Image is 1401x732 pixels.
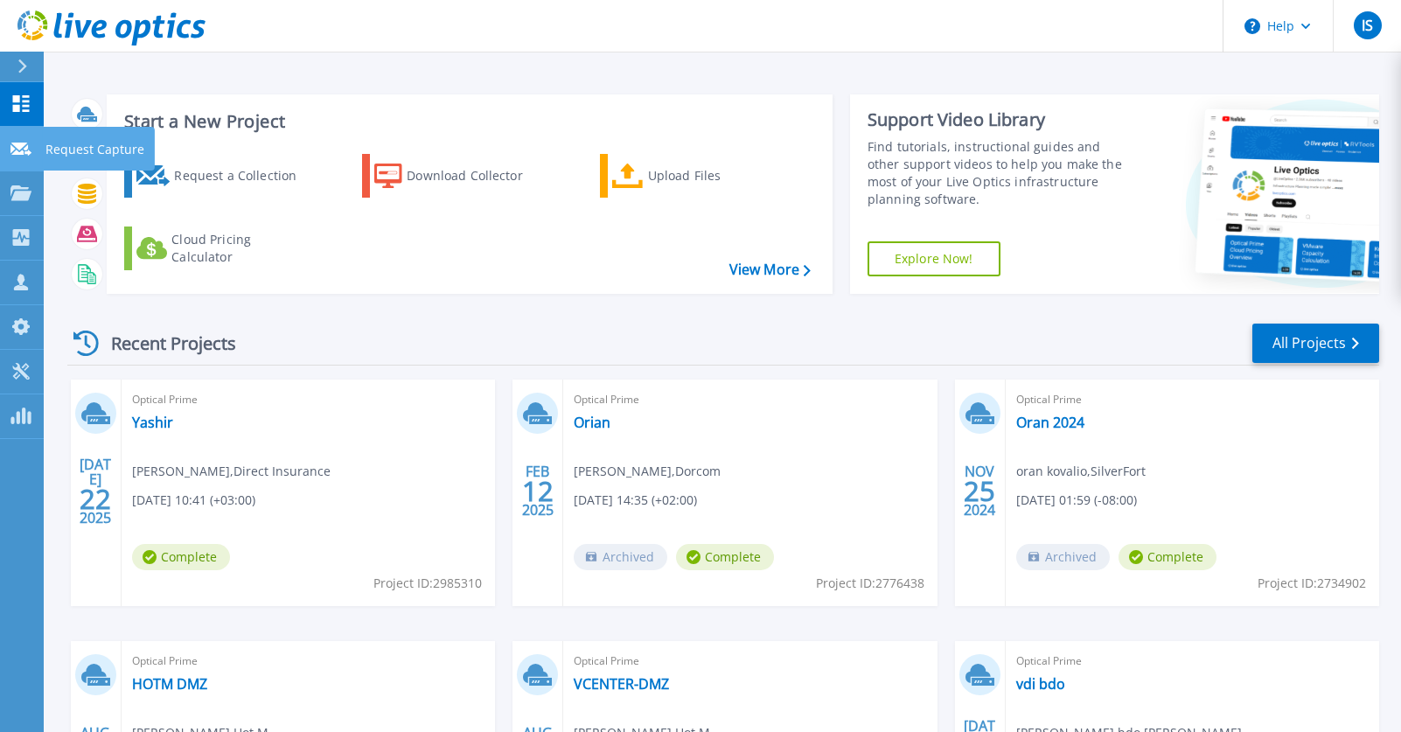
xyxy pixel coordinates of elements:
div: NOV 2024 [963,459,996,523]
span: 22 [80,491,111,506]
span: 25 [964,484,995,498]
div: Request a Collection [174,158,314,193]
span: Optical Prime [1016,390,1369,409]
span: Complete [1119,544,1216,570]
span: IS [1362,18,1373,32]
span: Project ID: 2985310 [373,574,482,593]
div: Find tutorials, instructional guides and other support videos to help you make the most of your L... [868,138,1134,208]
a: Yashir [132,414,173,431]
a: VCENTER-DMZ [574,675,669,693]
span: Project ID: 2776438 [816,574,924,593]
a: Orian [574,414,610,431]
span: [PERSON_NAME] , Dorcom [574,462,721,481]
div: Support Video Library [868,108,1134,131]
a: Oran 2024 [1016,414,1084,431]
span: Optical Prime [132,652,484,671]
span: Project ID: 2734902 [1258,574,1366,593]
h3: Start a New Project [124,112,810,131]
a: HOTM DMZ [132,675,207,693]
span: Optical Prime [574,652,926,671]
a: Download Collector [362,154,557,198]
p: Request Capture [45,127,144,172]
a: All Projects [1252,324,1379,363]
span: Optical Prime [132,390,484,409]
a: Upload Files [600,154,795,198]
a: vdi bdo [1016,675,1065,693]
a: Cloud Pricing Calculator [124,227,319,270]
span: [DATE] 01:59 (-08:00) [1016,491,1137,510]
div: Download Collector [407,158,547,193]
a: View More [729,261,811,278]
div: Cloud Pricing Calculator [171,231,311,266]
a: Explore Now! [868,241,1000,276]
span: Optical Prime [1016,652,1369,671]
span: Archived [574,544,667,570]
span: Complete [132,544,230,570]
a: Request a Collection [124,154,319,198]
span: [DATE] 14:35 (+02:00) [574,491,697,510]
div: [DATE] 2025 [79,459,112,523]
span: Complete [676,544,774,570]
span: Archived [1016,544,1110,570]
span: 12 [522,484,554,498]
div: Upload Files [648,158,788,193]
span: oran kovalio , SilverFort [1016,462,1146,481]
span: Optical Prime [574,390,926,409]
span: [PERSON_NAME] , Direct Insurance [132,462,331,481]
div: Recent Projects [67,322,260,365]
div: FEB 2025 [521,459,554,523]
span: [DATE] 10:41 (+03:00) [132,491,255,510]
